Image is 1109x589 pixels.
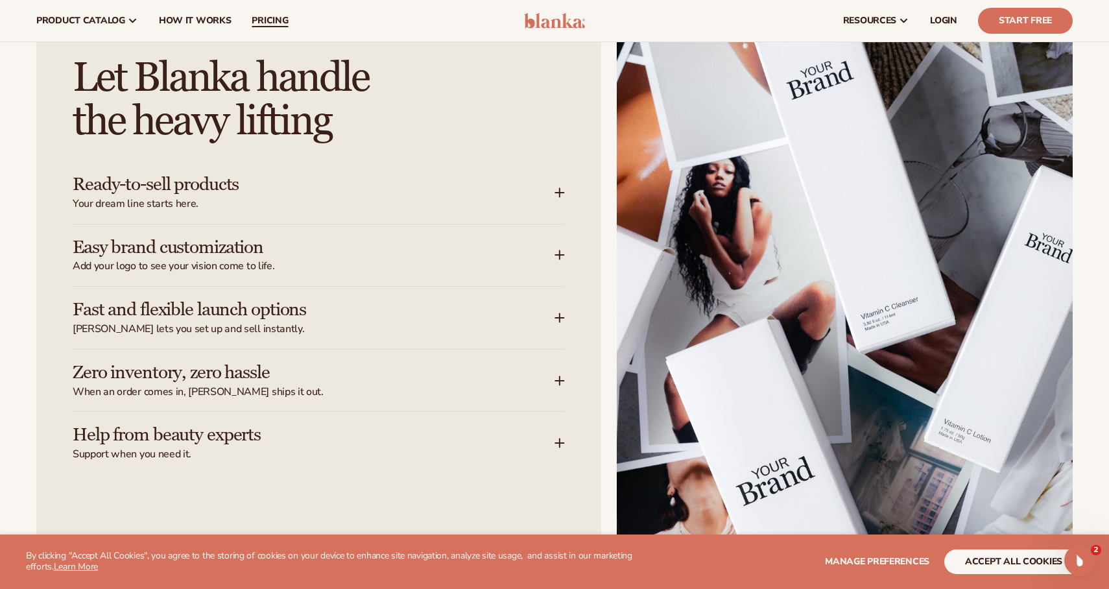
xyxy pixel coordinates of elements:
span: Add your logo to see your vision come to life. [73,259,554,273]
span: pricing [252,16,288,26]
span: resources [843,16,896,26]
iframe: Intercom live chat [1064,545,1095,576]
h3: Help from beauty experts [73,425,516,445]
span: LOGIN [930,16,957,26]
h2: Let Blanka handle the heavy lifting [73,56,565,143]
span: Your dream line starts here. [73,197,554,211]
span: product catalog [36,16,125,26]
span: How It Works [159,16,232,26]
h3: Easy brand customization [73,237,516,258]
span: 2 [1091,545,1101,555]
a: Learn More [54,560,98,573]
h3: Zero inventory, zero hassle [73,363,516,383]
h3: Ready-to-sell products [73,174,516,195]
a: Start Free [978,8,1073,34]
button: accept all cookies [944,549,1083,574]
span: Manage preferences [825,555,929,568]
button: Manage preferences [825,549,929,574]
span: [PERSON_NAME] lets you set up and sell instantly. [73,322,554,336]
span: When an order comes in, [PERSON_NAME] ships it out. [73,385,554,399]
h3: Fast and flexible launch options [73,300,516,320]
span: Support when you need it. [73,448,554,461]
p: By clicking "Accept All Cookies", you agree to the storing of cookies on your device to enhance s... [26,551,654,573]
img: logo [524,13,586,29]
